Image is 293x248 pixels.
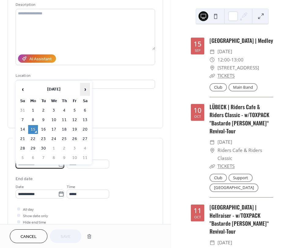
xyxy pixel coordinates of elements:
[59,125,69,134] td: 18
[210,36,273,44] a: [GEOGRAPHIC_DATA] | Medley
[210,72,215,80] div: ​
[18,125,28,134] td: 14
[217,56,230,64] span: 12:00
[80,154,90,162] td: 11
[230,56,231,64] span: -
[70,154,80,162] td: 10
[10,229,47,243] button: Cancel
[59,97,69,105] th: Th
[49,154,59,162] td: 8
[16,72,154,79] div: Location
[28,97,38,105] th: Mo
[20,234,37,240] span: Cancel
[16,184,24,190] span: Date
[49,125,59,134] td: 17
[194,115,201,118] div: Oct
[80,83,90,95] span: ›
[80,135,90,143] td: 27
[194,207,202,214] div: 11
[210,48,215,56] div: ​
[70,125,80,134] td: 19
[49,97,59,105] th: We
[39,154,48,162] td: 7
[23,213,48,219] span: Show date only
[210,56,215,64] div: ​
[70,144,80,153] td: 3
[59,116,69,124] td: 11
[23,219,46,226] span: Hide end time
[49,135,59,143] td: 24
[28,116,38,124] td: 8
[49,144,59,153] td: 1
[29,56,52,62] div: AI Assistant
[59,106,69,115] td: 4
[70,106,80,115] td: 5
[28,135,38,143] td: 22
[23,206,34,213] span: All day
[18,97,28,105] th: Su
[80,106,90,115] td: 6
[59,144,69,153] td: 2
[28,154,38,162] td: 6
[80,125,90,134] td: 20
[217,163,235,169] a: TICKETS
[70,116,80,124] td: 12
[217,146,273,162] span: Riders Cafe & Riders Classic
[67,184,75,190] span: Time
[70,135,80,143] td: 26
[28,144,38,153] td: 29
[70,97,80,105] th: Fr
[59,154,69,162] td: 9
[217,48,232,56] span: [DATE]
[210,146,215,154] div: ​
[18,144,28,153] td: 28
[217,64,259,72] span: [STREET_ADDRESS]
[210,203,269,235] a: [GEOGRAPHIC_DATA] | Hellraiser - w/TOXPACK "Bastarde [PERSON_NAME]“ Revival-Tour
[210,64,215,72] div: ​
[39,125,48,134] td: 16
[49,116,59,124] td: 10
[18,83,27,95] span: ‹
[39,106,48,115] td: 2
[217,239,232,247] span: [DATE]
[194,40,202,47] div: 15
[231,56,243,64] span: 13:00
[18,106,28,115] td: 31
[194,107,202,113] div: 10
[18,116,28,124] td: 7
[210,138,215,146] div: ​
[28,83,80,96] th: [DATE]
[210,162,215,170] div: ​
[80,116,90,124] td: 13
[28,106,38,115] td: 1
[16,176,33,182] div: End date
[210,103,269,135] a: LÜBECK | Riders Cafe & Riders Classic - w/TOXPACK "Bastarde [PERSON_NAME]“ Revival-Tour
[80,97,90,105] th: Sa
[39,144,48,153] td: 30
[59,135,69,143] td: 25
[39,135,48,143] td: 23
[39,97,48,105] th: Tu
[195,49,201,52] div: Sep
[49,106,59,115] td: 3
[18,54,56,63] button: AI Assistant
[28,125,38,134] td: 15
[217,72,235,79] a: TICKETS
[39,116,48,124] td: 9
[16,2,154,8] div: Description
[217,138,232,146] span: [DATE]
[18,154,28,162] td: 5
[210,239,215,247] div: ​
[194,215,201,219] div: Oct
[80,144,90,153] td: 4
[18,135,28,143] td: 21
